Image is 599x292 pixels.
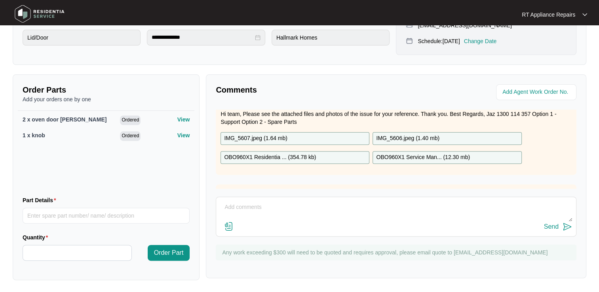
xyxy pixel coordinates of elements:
span: 2 x oven door [PERSON_NAME] [23,116,106,123]
p: RT Appliance Repairs [522,11,575,19]
p: OBO960X1 Service Man... ( 12.30 mb ) [376,153,470,162]
input: Quantity [23,245,131,260]
img: send-icon.svg [563,222,572,231]
p: View [177,116,190,123]
p: Comments [216,84,390,95]
img: map-pin [406,37,413,44]
label: Part Details [23,196,59,204]
input: Add Agent Work Order No. [502,87,572,97]
input: Purchased From [272,30,390,46]
button: Send [544,222,572,232]
input: Date Purchased [152,33,253,42]
p: Schedule: [DATE] [418,37,460,45]
p: IMG_5606.jpeg ( 1.40 mb ) [376,134,439,143]
img: residentia service logo [12,2,67,26]
input: Part Details [23,208,190,224]
p: Hi team, Please see the attached files and photos of the issue for your reference. Thank you. Bes... [221,110,572,126]
span: Ordered [120,116,141,125]
img: dropdown arrow [582,13,587,17]
span: Ordered [120,131,141,141]
span: 1 x knob [23,132,45,138]
button: Order Part [148,245,190,261]
p: Any work exceeding $300 will need to be quoted and requires approval, please email quote to [EMAI... [222,248,572,256]
p: IMG_5607.jpeg ( 1.64 mb ) [224,134,287,143]
p: OBO960X1 Residentia ... ( 354.78 kb ) [224,153,316,162]
label: Quantity [23,233,51,241]
div: Send [544,223,559,230]
p: Order Parts [23,84,190,95]
p: Add your orders one by one [23,95,190,103]
img: file-attachment-doc.svg [224,222,234,231]
span: Order Part [154,248,184,258]
p: View [177,131,190,139]
input: Product Fault or Query [23,30,141,46]
p: Change Date [464,37,497,45]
